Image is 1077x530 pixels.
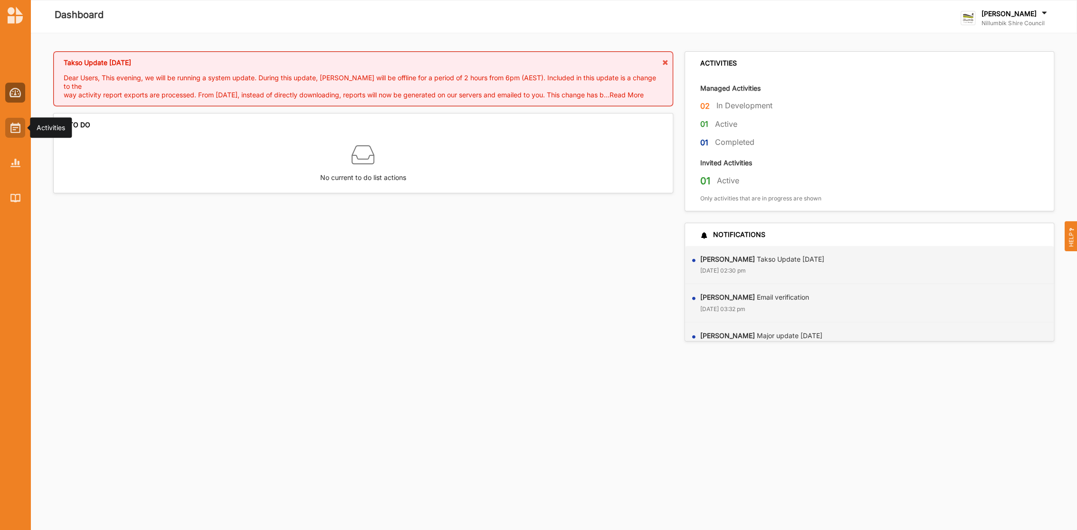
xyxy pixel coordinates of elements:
[700,100,709,112] label: 02
[982,9,1036,18] label: [PERSON_NAME]
[10,88,21,97] img: Dashboard
[700,195,821,202] label: Only activities that are in progress are shown
[700,158,752,167] label: Invited Activities
[700,118,708,130] label: 01
[700,305,745,313] label: [DATE] 03:32 pm
[715,137,754,147] label: Completed
[700,59,737,67] div: ACTIVITIES
[700,331,822,340] label: Major update [DATE]
[700,255,754,263] strong: [PERSON_NAME]
[700,293,809,302] label: Email verification
[37,123,65,132] div: Activities
[700,84,761,93] label: Managed Activities
[700,137,708,149] label: 01
[5,153,25,173] a: Reports
[610,91,644,99] span: Read More
[700,255,824,264] label: Takso Update [DATE]
[5,83,25,103] a: Dashboard
[320,166,406,183] label: No current to do list actions
[10,159,20,167] img: Reports
[8,7,23,24] img: logo
[700,175,710,187] label: 01
[5,118,25,138] a: Activities
[10,194,20,202] img: Library
[716,176,739,186] label: Active
[715,119,737,129] label: Active
[55,7,104,23] label: Dashboard
[64,58,663,74] div: Takso Update [DATE]
[64,91,604,99] span: way activity report exports are processed. From [DATE], instead of directly downloading, reports ...
[352,143,374,166] img: box
[700,267,745,274] label: [DATE] 02:30 pm
[716,101,772,111] label: In Development
[69,121,90,129] div: TO DO
[700,331,754,340] strong: [PERSON_NAME]
[10,123,20,133] img: Activities
[64,74,656,90] span: Dear Users, This evening, we will be running a system update. During this update, [PERSON_NAME] w...
[700,293,754,301] strong: [PERSON_NAME]
[604,91,644,99] span: ...
[982,19,1049,27] label: Nillumbik Shire Council
[700,230,765,239] div: NOTIFICATIONS
[5,188,25,208] a: Library
[961,11,975,26] img: logo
